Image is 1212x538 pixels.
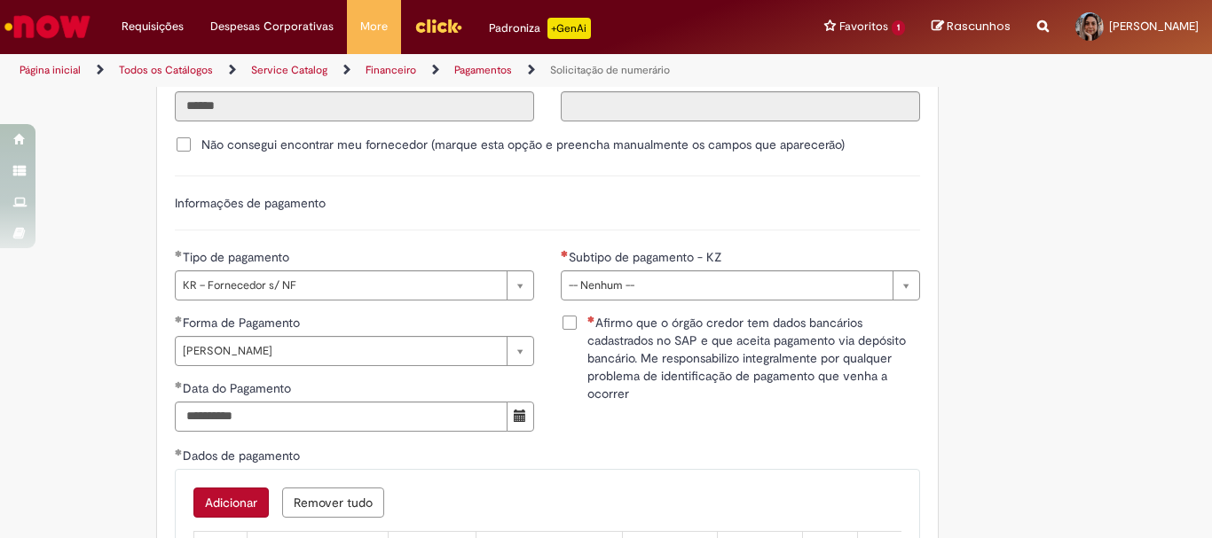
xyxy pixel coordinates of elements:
[561,91,920,121] input: Unidade de registro do fornecedor
[932,19,1011,35] a: Rascunhos
[414,12,462,39] img: click_logo_yellow_360x200.png
[175,448,183,456] span: Obrigatório Preenchido
[175,195,326,211] label: Informações de pagamento
[251,63,327,77] a: Service Catalog
[360,18,388,35] span: More
[1109,19,1199,34] span: [PERSON_NAME]
[175,381,183,388] span: Obrigatório Preenchido
[175,402,508,432] input: Data do Pagamento 17 October 2025 Friday
[569,249,725,265] span: Subtipo de pagamento - KZ
[454,63,512,77] a: Pagamentos
[183,249,293,265] span: Tipo de pagamento
[13,54,795,87] ul: Trilhas de página
[839,18,888,35] span: Favoritos
[193,487,269,518] button: Add a row for Dados de pagamento
[183,380,295,396] span: Data do Pagamento
[210,18,334,35] span: Despesas Corporativas
[947,18,1011,35] span: Rascunhos
[366,63,416,77] a: Financeiro
[183,337,498,365] span: [PERSON_NAME]
[587,314,920,402] span: Afirmo que o órgão credor tem dados bancários cadastrados no SAP e que aceita pagamento via depós...
[183,315,303,331] span: Forma de Pagamento
[119,63,213,77] a: Todos os Catálogos
[20,63,81,77] a: Página inicial
[175,316,183,323] span: Obrigatório Preenchido
[175,91,534,121] input: Código SAP do Fornecedor
[175,250,183,257] span: Obrigatório Preenchido
[201,136,845,153] span: Não consegui encontrar meu fornecedor (marque esta opção e preencha manualmente os campos que apa...
[561,250,569,257] span: Necessários
[587,316,595,323] span: Necessários
[122,18,184,35] span: Requisições
[183,448,303,464] span: Dados de pagamento
[282,487,384,518] button: Remove all rows for Dados de pagamento
[892,20,905,35] span: 1
[547,18,591,39] p: +GenAi
[2,9,93,44] img: ServiceNow
[183,271,498,300] span: KR – Fornecedor s/ NF
[507,402,534,432] button: Mostrar calendário para Data do Pagamento
[489,18,591,39] div: Padroniza
[550,63,670,77] a: Solicitação de numerário
[569,271,884,300] span: -- Nenhum --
